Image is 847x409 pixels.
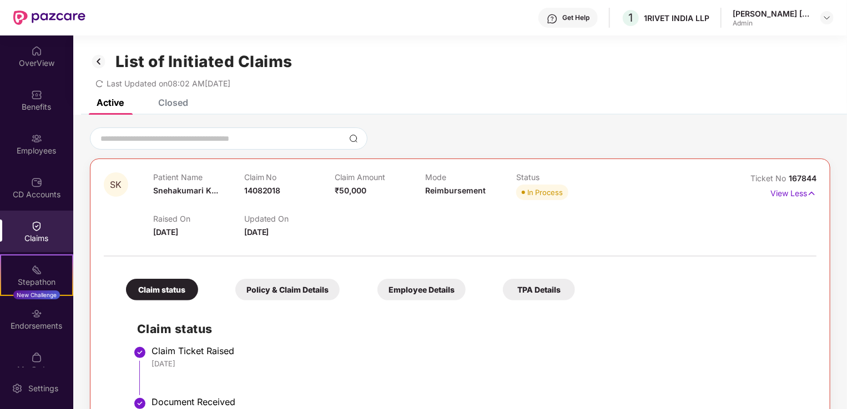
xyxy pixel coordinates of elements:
[426,186,486,195] span: Reimbursement
[110,180,122,190] span: SK
[750,173,789,183] span: Ticket No
[25,383,62,394] div: Settings
[335,172,425,182] p: Claim Amount
[503,279,575,300] div: TPA Details
[158,97,188,108] div: Closed
[13,290,60,299] div: New Challenge
[823,13,831,22] img: svg+xml;base64,PHN2ZyBpZD0iRHJvcGRvd24tMzJ4MzIiIHhtbG5zPSJodHRwOi8vd3d3LnczLm9yZy8yMDAwL3N2ZyIgd2...
[31,89,42,100] img: svg+xml;base64,PHN2ZyBpZD0iQmVuZWZpdHMiIHhtbG5zPSJodHRwOi8vd3d3LnczLm9yZy8yMDAwL3N2ZyIgd2lkdGg9Ij...
[13,11,85,25] img: New Pazcare Logo
[235,279,340,300] div: Policy & Claim Details
[153,172,244,182] p: Patient Name
[133,346,147,359] img: svg+xml;base64,PHN2ZyBpZD0iU3RlcC1Eb25lLTMyeDMyIiB4bWxucz0iaHR0cDovL3d3dy53My5vcmcvMjAwMC9zdmciIH...
[31,177,42,188] img: svg+xml;base64,PHN2ZyBpZD0iQ0RfQWNjb3VudHMiIGRhdGEtbmFtZT0iQ0QgQWNjb3VudHMiIHhtbG5zPSJodHRwOi8vd3...
[527,187,563,198] div: In Process
[733,19,810,28] div: Admin
[153,186,218,195] span: Snehakumari K...
[31,352,42,363] img: svg+xml;base64,PHN2ZyBpZD0iTXlfT3JkZXJzIiBkYXRhLW5hbWU9Ik15IE9yZGVycyIgeG1sbnM9Imh0dHA6Ly93d3cudz...
[31,45,42,57] img: svg+xml;base64,PHN2ZyBpZD0iSG9tZSIgeG1sbnM9Imh0dHA6Ly93d3cudzMub3JnLzIwMDAvc3ZnIiB3aWR0aD0iMjAiIG...
[733,8,810,19] div: [PERSON_NAME] [PERSON_NAME]
[244,214,335,223] p: Updated On
[12,383,23,394] img: svg+xml;base64,PHN2ZyBpZD0iU2V0dGluZy0yMHgyMCIgeG1sbnM9Imh0dHA6Ly93d3cudzMub3JnLzIwMDAvc3ZnIiB3aW...
[377,279,466,300] div: Employee Details
[516,172,607,182] p: Status
[770,185,816,200] p: View Less
[31,133,42,144] img: svg+xml;base64,PHN2ZyBpZD0iRW1wbG95ZWVzIiB4bWxucz0iaHR0cDovL3d3dy53My5vcmcvMjAwMC9zdmciIHdpZHRoPS...
[95,79,103,88] span: redo
[31,264,42,275] img: svg+xml;base64,PHN2ZyB4bWxucz0iaHR0cDovL3d3dy53My5vcmcvMjAwMC9zdmciIHdpZHRoPSIyMSIgaGVpZ2h0PSIyMC...
[644,13,709,23] div: 1RIVET INDIA LLP
[244,227,269,237] span: [DATE]
[349,134,358,143] img: svg+xml;base64,PHN2ZyBpZD0iU2VhcmNoLTMyeDMyIiB4bWxucz0iaHR0cDovL3d3dy53My5vcmcvMjAwMC9zdmciIHdpZH...
[562,13,589,22] div: Get Help
[244,172,335,182] p: Claim No
[107,79,230,88] span: Last Updated on 08:02 AM[DATE]
[31,221,42,232] img: svg+xml;base64,PHN2ZyBpZD0iQ2xhaW0iIHhtbG5zPSJodHRwOi8vd3d3LnczLm9yZy8yMDAwL3N2ZyIgd2lkdGg9IjIwIi...
[547,13,558,24] img: svg+xml;base64,PHN2ZyBpZD0iSGVscC0zMngzMiIgeG1sbnM9Imh0dHA6Ly93d3cudzMub3JnLzIwMDAvc3ZnIiB3aWR0aD...
[97,97,124,108] div: Active
[1,277,72,288] div: Stepathon
[126,279,198,300] div: Claim status
[244,186,281,195] span: 14082018
[152,359,805,369] div: [DATE]
[807,187,816,200] img: svg+xml;base64,PHN2ZyB4bWxucz0iaHR0cDovL3d3dy53My5vcmcvMjAwMC9zdmciIHdpZHRoPSIxNyIgaGVpZ2h0PSIxNy...
[789,173,816,183] span: 167844
[90,52,108,71] img: svg+xml;base64,PHN2ZyB3aWR0aD0iMzIiIGhlaWdodD0iMzIiIHZpZXdCb3g9IjAgMCAzMiAzMiIgZmlsbD0ibm9uZSIgeG...
[153,214,244,223] p: Raised On
[152,396,805,407] div: Document Received
[152,345,805,356] div: Claim Ticket Raised
[335,186,366,195] span: ₹50,000
[31,308,42,319] img: svg+xml;base64,PHN2ZyBpZD0iRW5kb3JzZW1lbnRzIiB4bWxucz0iaHR0cDovL3d3dy53My5vcmcvMjAwMC9zdmciIHdpZH...
[629,11,633,24] span: 1
[115,52,293,71] h1: List of Initiated Claims
[137,320,805,338] h2: Claim status
[153,227,178,237] span: [DATE]
[426,172,516,182] p: Mode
